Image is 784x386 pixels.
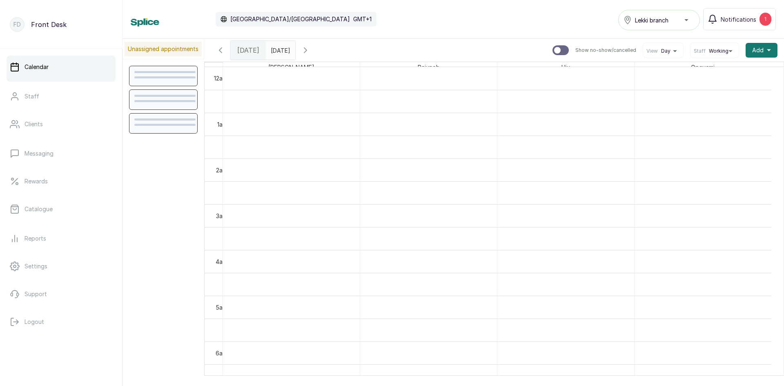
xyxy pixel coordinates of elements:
[24,120,43,128] p: Clients
[237,45,259,55] span: [DATE]
[560,62,572,72] span: Uju
[230,15,350,23] p: [GEOGRAPHIC_DATA]/[GEOGRAPHIC_DATA]
[7,227,116,250] a: Reports
[7,283,116,306] a: Support
[694,48,706,54] span: Staff
[24,149,53,158] p: Messaging
[267,62,316,72] span: [PERSON_NAME]
[216,120,229,129] div: 1am
[214,212,229,220] div: 3am
[7,85,116,108] a: Staff
[721,15,756,24] span: Notifications
[212,74,229,83] div: 12am
[661,48,670,54] span: Day
[646,48,680,54] button: ViewDay
[24,262,47,270] p: Settings
[694,48,735,54] button: StaffWorking
[7,170,116,193] a: Rewards
[24,92,39,100] p: Staff
[24,205,53,213] p: Catalogue
[618,10,700,30] button: Lekki branch
[214,257,229,266] div: 4am
[24,63,49,71] p: Calendar
[752,46,764,54] span: Add
[24,290,47,298] p: Support
[214,349,229,357] div: 6am
[24,234,46,243] p: Reports
[575,47,636,54] p: Show no-show/cancelled
[759,13,771,26] div: 1
[635,16,668,25] span: Lekki branch
[31,20,67,29] p: Front Desk
[7,198,116,221] a: Catalogue
[353,15,372,23] p: GMT+1
[125,42,202,56] p: Unassigned appointments
[13,20,21,29] p: FD
[7,310,116,333] button: Logout
[7,113,116,136] a: Clients
[7,255,116,278] a: Settings
[214,303,229,312] div: 5am
[709,48,728,54] span: Working
[689,62,716,72] span: Opeyemi
[214,166,229,174] div: 2am
[746,43,777,58] button: Add
[7,142,116,165] a: Messaging
[646,48,658,54] span: View
[7,56,116,78] a: Calendar
[416,62,441,72] span: Rajunoh
[24,318,44,326] p: Logout
[703,8,776,30] button: Notifications1
[24,177,48,185] p: Rewards
[231,41,266,60] div: [DATE]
